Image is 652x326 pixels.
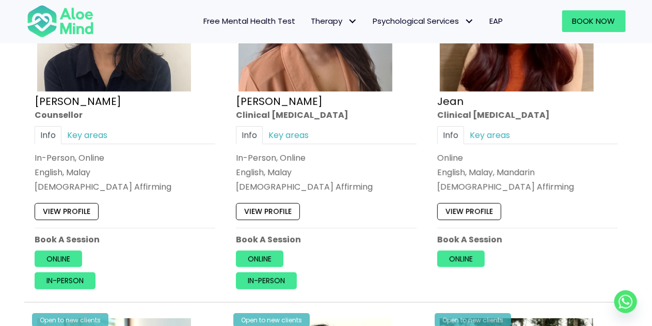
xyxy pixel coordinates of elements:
img: Aloe mind Logo [27,4,94,38]
div: [DEMOGRAPHIC_DATA] Affirming [437,181,618,193]
div: Online [437,152,618,164]
span: Free Mental Health Test [204,15,296,26]
p: English, Malay [35,166,215,178]
div: [DEMOGRAPHIC_DATA] Affirming [35,181,215,193]
p: English, Malay [236,166,417,178]
a: Jean [437,94,464,108]
span: Therapy [311,15,358,26]
a: Online [437,251,485,267]
a: [PERSON_NAME] [236,94,323,108]
span: EAP [490,15,503,26]
a: EAP [482,10,511,32]
a: Free Mental Health Test [196,10,304,32]
nav: Menu [107,10,511,32]
a: [PERSON_NAME] [35,94,121,108]
div: Clinical [MEDICAL_DATA] [236,108,417,120]
a: In-person [236,272,297,289]
div: In-Person, Online [236,152,417,164]
a: Info [35,126,61,144]
a: Book Now [562,10,626,32]
div: Clinical [MEDICAL_DATA] [437,108,618,120]
a: Key areas [263,126,314,144]
a: Online [236,251,283,267]
div: [DEMOGRAPHIC_DATA] Affirming [236,181,417,193]
p: English, Malay, Mandarin [437,166,618,178]
span: Therapy: submenu [345,14,360,29]
a: Online [35,251,82,267]
a: Psychological ServicesPsychological Services: submenu [365,10,482,32]
a: Key areas [464,126,516,144]
div: Counsellor [35,108,215,120]
a: TherapyTherapy: submenu [304,10,365,32]
a: View profile [437,203,501,220]
a: View profile [35,203,99,220]
a: Key areas [61,126,113,144]
p: Book A Session [437,233,618,245]
span: Psychological Services [373,15,474,26]
a: Info [437,126,464,144]
a: Info [236,126,263,144]
a: In-person [35,272,96,289]
a: View profile [236,203,300,220]
div: In-Person, Online [35,152,215,164]
span: Psychological Services: submenu [462,14,477,29]
a: Whatsapp [614,290,637,313]
p: Book A Session [236,233,417,245]
span: Book Now [573,15,615,26]
p: Book A Session [35,233,215,245]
